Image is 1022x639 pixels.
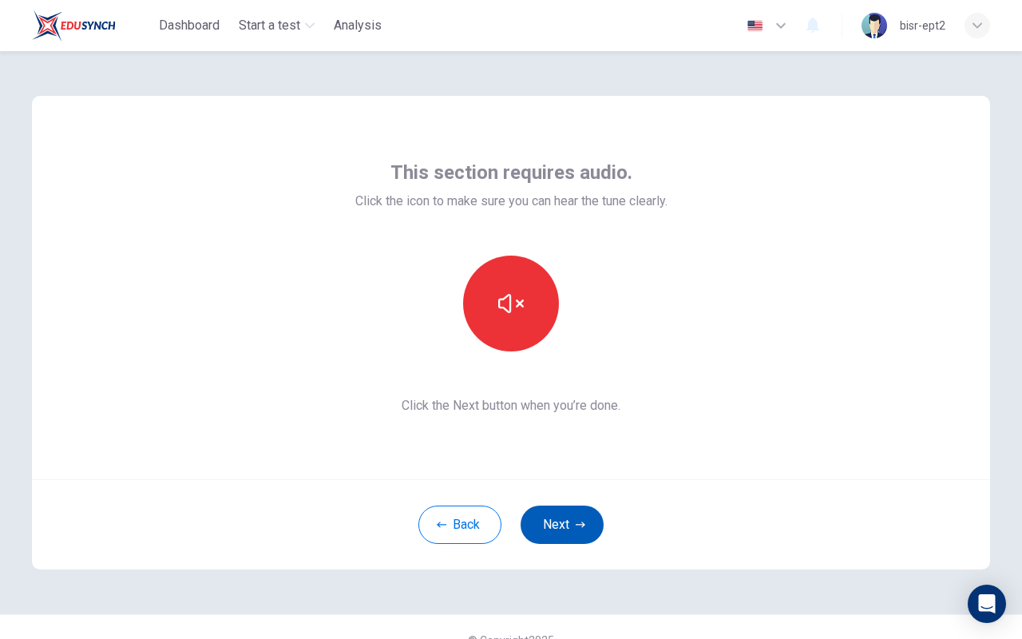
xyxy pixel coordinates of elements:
span: Start a test [239,16,300,35]
span: Analysis [334,16,382,35]
span: This section requires audio. [390,160,632,185]
button: Back [418,506,501,544]
img: EduSynch logo [32,10,116,42]
button: Start a test [232,11,321,40]
button: Dashboard [153,11,226,40]
img: en [745,20,765,32]
button: Analysis [327,11,388,40]
div: bisr-ept2 [900,16,945,35]
div: Open Intercom Messenger [968,585,1006,623]
img: Profile picture [862,13,887,38]
button: Next [521,506,604,544]
span: Dashboard [159,16,220,35]
span: Click the icon to make sure you can hear the tune clearly. [355,192,667,211]
a: EduSynch logo [32,10,153,42]
span: Click the Next button when you’re done. [355,396,667,415]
